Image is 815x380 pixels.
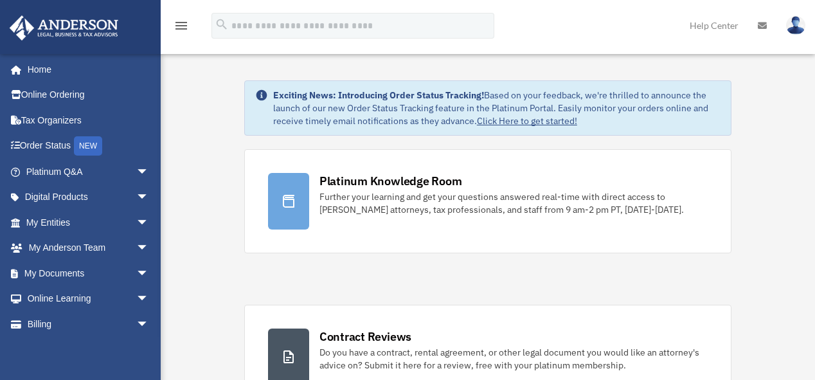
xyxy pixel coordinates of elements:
[136,210,162,236] span: arrow_drop_down
[136,260,162,287] span: arrow_drop_down
[319,346,708,372] div: Do you have a contract, rental agreement, or other legal document you would like an attorney's ad...
[9,107,168,133] a: Tax Organizers
[9,82,168,108] a: Online Ordering
[9,159,168,185] a: Platinum Q&Aarrow_drop_down
[273,89,484,101] strong: Exciting News: Introducing Order Status Tracking!
[319,329,411,345] div: Contract Reviews
[319,173,462,189] div: Platinum Knowledge Room
[477,115,577,127] a: Click Here to get started!
[215,17,229,32] i: search
[136,159,162,185] span: arrow_drop_down
[9,337,168,363] a: Events Calendar
[9,57,162,82] a: Home
[9,133,168,159] a: Order StatusNEW
[319,190,708,216] div: Further your learning and get your questions answered real-time with direct access to [PERSON_NAM...
[9,185,168,210] a: Digital Productsarrow_drop_down
[9,286,168,312] a: Online Learningarrow_drop_down
[136,286,162,312] span: arrow_drop_down
[786,16,805,35] img: User Pic
[136,235,162,262] span: arrow_drop_down
[9,210,168,235] a: My Entitiesarrow_drop_down
[273,89,721,127] div: Based on your feedback, we're thrilled to announce the launch of our new Order Status Tracking fe...
[136,185,162,211] span: arrow_drop_down
[74,136,102,156] div: NEW
[9,260,168,286] a: My Documentsarrow_drop_down
[6,15,122,41] img: Anderson Advisors Platinum Portal
[244,149,731,253] a: Platinum Knowledge Room Further your learning and get your questions answered real-time with dire...
[174,23,189,33] a: menu
[9,311,168,337] a: Billingarrow_drop_down
[136,311,162,338] span: arrow_drop_down
[9,235,168,261] a: My Anderson Teamarrow_drop_down
[174,18,189,33] i: menu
